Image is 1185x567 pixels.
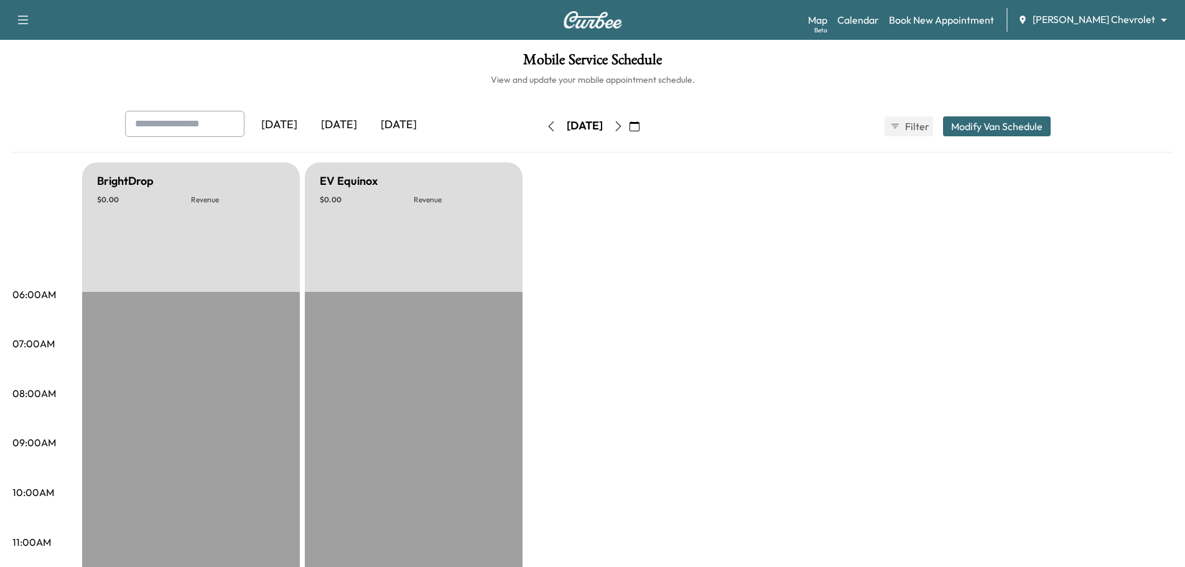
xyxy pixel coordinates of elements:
div: [DATE] [567,118,603,134]
p: 06:00AM [12,287,56,302]
p: Revenue [191,195,285,205]
h5: BrightDrop [97,172,154,190]
p: 07:00AM [12,336,55,351]
span: [PERSON_NAME] Chevrolet [1033,12,1155,27]
a: Calendar [837,12,879,27]
img: Curbee Logo [563,11,623,29]
div: [DATE] [309,111,369,139]
p: 09:00AM [12,435,56,450]
p: 11:00AM [12,535,51,550]
p: 10:00AM [12,485,54,500]
button: Filter [885,116,933,136]
p: Revenue [414,195,508,205]
div: [DATE] [249,111,309,139]
button: Modify Van Schedule [943,116,1051,136]
a: MapBeta [808,12,827,27]
p: $ 0.00 [97,195,191,205]
div: Beta [814,26,827,35]
h5: EV Equinox [320,172,378,190]
p: $ 0.00 [320,195,414,205]
h6: View and update your mobile appointment schedule. [12,73,1173,86]
p: 08:00AM [12,386,56,401]
div: [DATE] [369,111,429,139]
span: Filter [905,119,927,134]
h1: Mobile Service Schedule [12,52,1173,73]
a: Book New Appointment [889,12,994,27]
